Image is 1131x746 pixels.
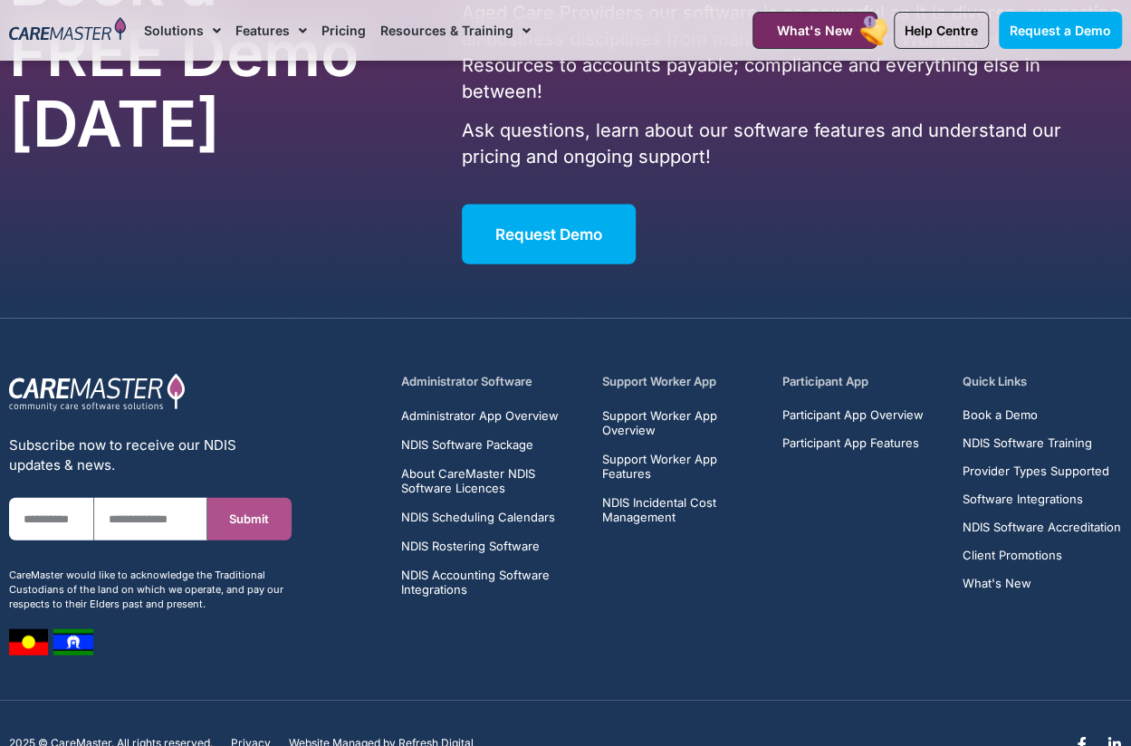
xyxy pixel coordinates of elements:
span: Client Promotions [963,549,1062,562]
span: Help Centre [905,23,978,38]
span: NDIS Scheduling Calendars [401,510,555,524]
h5: Participant App [782,373,942,390]
span: What's New [777,23,853,38]
a: Support Worker App Overview [602,408,762,437]
span: Administrator App Overview [401,408,559,423]
a: Request a Demo [999,12,1122,49]
a: NDIS Scheduling Calendars [401,510,581,524]
a: NDIS Incidental Cost Management [602,495,762,524]
span: What's New [963,577,1031,590]
a: Participant App Overview [782,408,924,422]
span: Request Demo [495,225,602,244]
a: What's New [963,577,1121,590]
span: Request a Demo [1010,23,1111,38]
span: NDIS Software Package [401,437,533,452]
a: Software Integrations [963,493,1121,506]
span: Provider Types Supported [963,464,1109,478]
a: Participant App Features [782,436,924,450]
div: CareMaster would like to acknowledge the Traditional Custodians of the land on which we operate, ... [9,568,292,611]
a: NDIS Software Package [401,437,581,452]
a: NDIS Software Training [963,436,1121,450]
h5: Quick Links [963,373,1122,390]
a: Administrator App Overview [401,408,581,423]
a: About CareMaster NDIS Software Licences [401,466,581,495]
a: Support Worker App Features [602,452,762,481]
a: Help Centre [894,12,989,49]
span: Software Integrations [963,493,1083,506]
span: Submit [229,512,269,526]
a: What's New [752,12,877,49]
div: Subscribe now to receive our NDIS updates & news. [9,435,292,475]
span: NDIS Software Training [963,436,1092,450]
a: Client Promotions [963,549,1121,562]
button: Submit [207,498,292,540]
p: Ask questions, learn about our software features and understand our pricing and ongoing support! [462,118,1122,170]
a: NDIS Rostering Software [401,539,581,553]
span: NDIS Rostering Software [401,539,540,553]
span: Participant App Features [782,436,919,450]
img: image 8 [53,629,93,655]
img: image 7 [9,629,48,655]
a: Book a Demo [963,408,1121,422]
img: CareMaster Logo [9,17,126,43]
h5: Support Worker App [602,373,762,390]
a: NDIS Accounting Software Integrations [401,568,581,597]
a: Provider Types Supported [963,464,1121,478]
a: Request Demo [462,205,636,264]
span: Book a Demo [963,408,1038,422]
a: NDIS Software Accreditation [963,521,1121,534]
img: CareMaster Logo Part [9,373,186,413]
h5: Administrator Software [401,373,581,390]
